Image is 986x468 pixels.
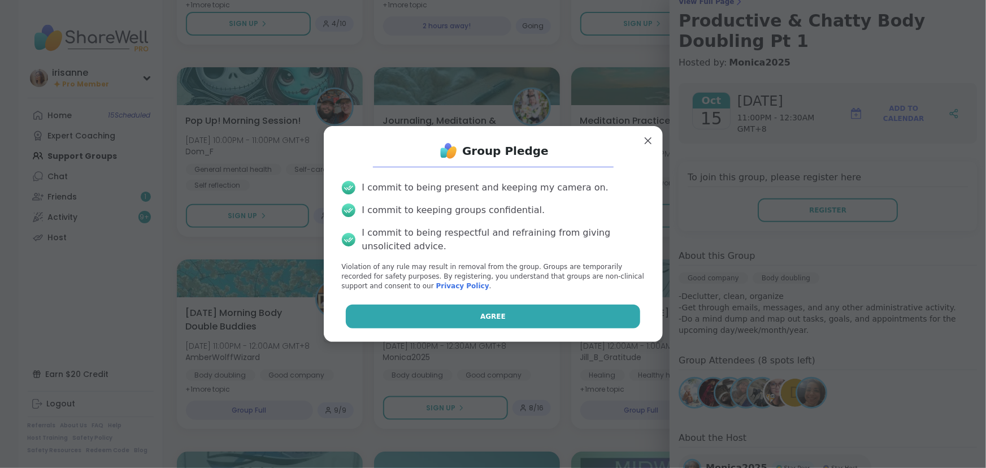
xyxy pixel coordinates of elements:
div: I commit to being present and keeping my camera on. [362,181,609,194]
span: Agree [480,311,506,322]
h1: Group Pledge [462,143,549,159]
div: I commit to keeping groups confidential. [362,203,545,217]
p: Violation of any rule may result in removal from the group. Groups are temporarily recorded for s... [342,262,645,291]
button: Agree [346,305,640,328]
img: ShareWell Logo [437,140,460,162]
div: I commit to being respectful and refraining from giving unsolicited advice. [362,226,645,253]
a: Privacy Policy [436,282,489,290]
